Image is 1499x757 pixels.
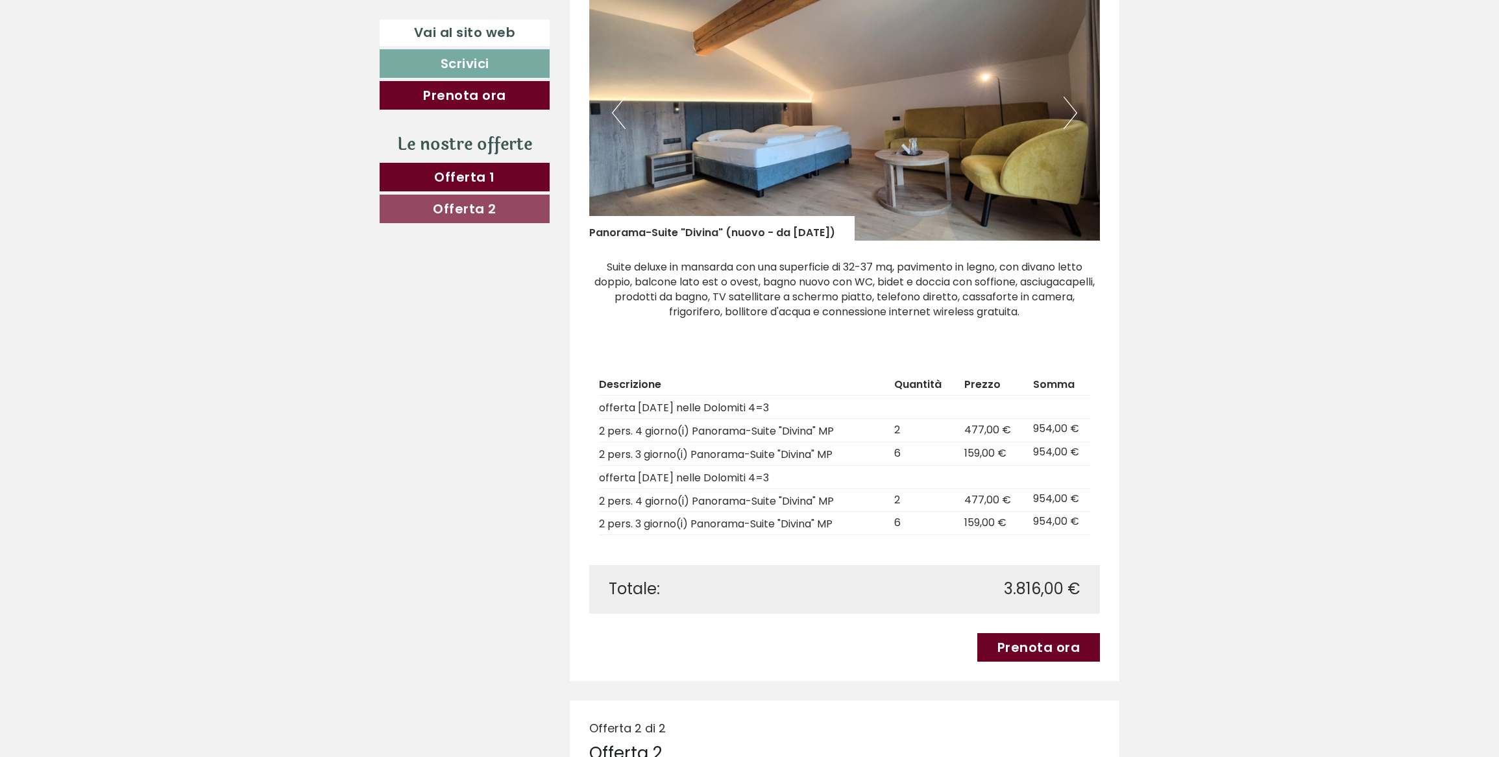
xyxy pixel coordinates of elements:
[964,422,1011,437] span: 477,00 €
[964,515,1006,530] span: 159,00 €
[889,419,959,442] td: 2
[380,19,550,46] a: Vai al sito web
[599,465,890,488] td: offerta [DATE] nelle Dolomiti 4=3
[889,488,959,512] td: 2
[1028,419,1090,442] td: 954,00 €
[380,132,550,156] div: Le nostre offerte
[599,512,890,535] td: 2 pers. 3 giorno(i) Panorama-Suite "Divina" MP
[434,168,495,186] span: Offerta 1
[298,38,492,48] div: Lei
[889,442,959,465] td: 6
[589,216,855,241] div: Panorama-Suite "Divina" (nuovo - da [DATE])
[599,419,890,442] td: 2 pers. 4 giorno(i) Panorama-Suite "Divina" MP
[1028,512,1090,535] td: 954,00 €
[226,10,286,32] div: giovedì
[291,35,502,75] div: Buon giorno, come possiamo aiutarla?
[589,720,666,736] span: Offerta 2 di 2
[1004,578,1080,600] span: 3.816,00 €
[298,63,492,72] small: 15:37
[1028,375,1090,395] th: Somma
[612,97,626,129] button: Previous
[1028,442,1090,465] td: 954,00 €
[1064,97,1077,129] button: Next
[599,578,845,600] div: Totale:
[964,492,1011,507] span: 477,00 €
[977,633,1101,662] a: Prenota ora
[959,375,1028,395] th: Prezzo
[1028,488,1090,512] td: 954,00 €
[438,336,512,365] button: Invia
[599,396,890,419] td: offerta [DATE] nelle Dolomiti 4=3
[889,512,959,535] td: 6
[589,260,1101,319] p: Suite deluxe in mansarda con una superficie di 32-37 mq, pavimento in legno, con divano letto dop...
[433,200,496,218] span: Offerta 2
[599,442,890,465] td: 2 pers. 3 giorno(i) Panorama-Suite "Divina" MP
[599,375,890,395] th: Descrizione
[599,488,890,512] td: 2 pers. 4 giorno(i) Panorama-Suite "Divina" MP
[889,375,959,395] th: Quantità
[380,81,550,110] a: Prenota ora
[964,446,1006,461] span: 159,00 €
[380,49,550,78] a: Scrivici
